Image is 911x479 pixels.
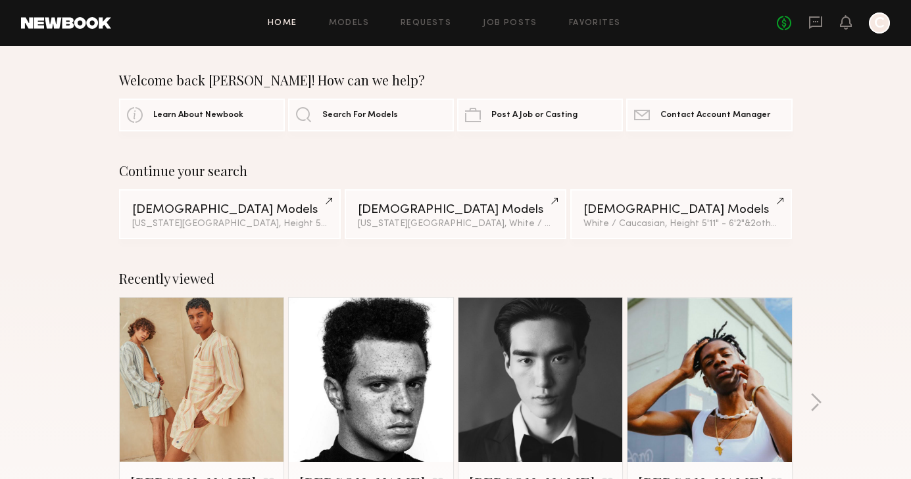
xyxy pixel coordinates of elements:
div: Continue your search [119,163,793,179]
a: Job Posts [483,19,537,28]
a: Favorites [569,19,621,28]
div: [US_STATE][GEOGRAPHIC_DATA], Height 5'11" - 6'2" [132,219,328,229]
span: Learn About Newbook [153,111,243,120]
div: Recently viewed [119,271,793,286]
span: Post A Job or Casting [491,111,578,120]
a: Requests [401,19,451,28]
a: Contact Account Manager [626,99,792,131]
span: & 2 other filter s [745,219,808,228]
a: [DEMOGRAPHIC_DATA] Models[US_STATE][GEOGRAPHIC_DATA], Height 5'11" - 6'2" [119,189,341,239]
span: Search For Models [322,111,398,120]
a: Home [268,19,297,28]
div: [US_STATE][GEOGRAPHIC_DATA], White / Caucasian [358,219,553,229]
div: Welcome back [PERSON_NAME]! How can we help? [119,72,793,88]
a: Search For Models [288,99,454,131]
a: C [869,12,890,34]
a: Learn About Newbook [119,99,285,131]
div: [DEMOGRAPHIC_DATA] Models [132,204,328,216]
span: Contact Account Manager [660,111,770,120]
a: [DEMOGRAPHIC_DATA] ModelsWhite / Caucasian, Height 5'11" - 6'2"&2other filters [570,189,792,239]
div: [DEMOGRAPHIC_DATA] Models [583,204,779,216]
a: Post A Job or Casting [457,99,623,131]
a: [DEMOGRAPHIC_DATA] Models[US_STATE][GEOGRAPHIC_DATA], White / Caucasian [345,189,566,239]
div: White / Caucasian, Height 5'11" - 6'2" [583,219,779,229]
div: [DEMOGRAPHIC_DATA] Models [358,204,553,216]
a: Models [329,19,369,28]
